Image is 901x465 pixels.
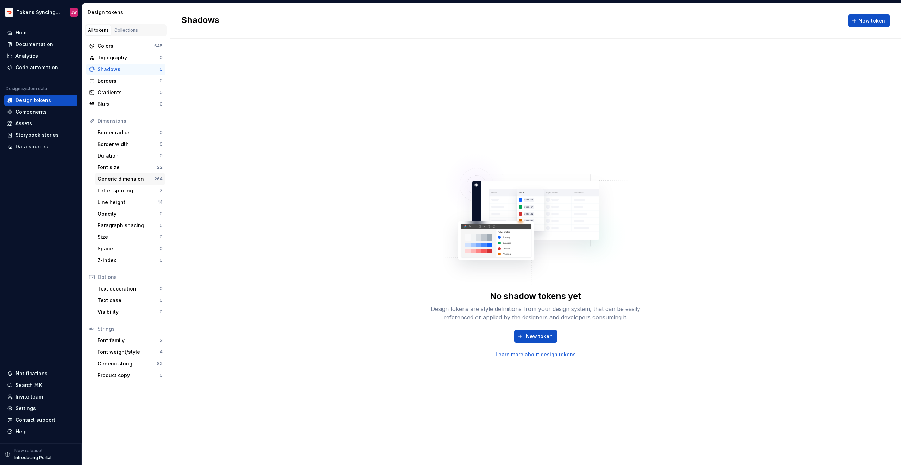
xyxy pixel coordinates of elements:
p: New release! [14,448,42,453]
h2: Shadows [181,14,219,27]
a: Assets [4,118,77,129]
div: Opacity [97,210,160,217]
a: Font weight/style4 [95,346,165,358]
a: Code automation [4,62,77,73]
button: New token [514,330,557,343]
a: Generic dimension264 [95,173,165,185]
div: JW [71,9,77,15]
div: Font family [97,337,160,344]
a: Text decoration0 [95,283,165,294]
div: Design tokens [15,97,51,104]
a: Opacity0 [95,208,165,219]
span: New token [858,17,885,24]
a: Invite team [4,391,77,402]
div: Colors [97,43,154,50]
div: Design tokens [88,9,167,16]
div: Typography [97,54,160,61]
div: 0 [160,66,163,72]
a: Product copy0 [95,370,165,381]
div: Data sources [15,143,48,150]
div: Code automation [15,64,58,71]
a: Colors645 [86,40,165,52]
div: Documentation [15,41,53,48]
a: Font family2 [95,335,165,346]
img: bd52d190-91a7-4889-9e90-eccda45865b1.png [5,8,13,17]
button: New token [848,14,890,27]
a: Shadows0 [86,64,165,75]
a: Line height14 [95,197,165,208]
a: Typography0 [86,52,165,63]
a: Home [4,27,77,38]
div: Product copy [97,372,160,379]
a: Blurs0 [86,98,165,110]
div: Design system data [6,86,47,91]
a: Analytics [4,50,77,62]
div: 0 [160,153,163,159]
div: Visibility [97,308,160,316]
a: Border radius0 [95,127,165,138]
div: 7 [160,188,163,193]
div: 0 [160,286,163,292]
div: Generic string [97,360,157,367]
div: Tokens Syncing Test [16,9,61,16]
div: Settings [15,405,36,412]
div: Help [15,428,27,435]
div: Paragraph spacing [97,222,160,229]
div: Design tokens are style definitions from your design system, that can be easily referenced or app... [423,305,648,321]
a: Gradients0 [86,87,165,98]
span: New token [526,333,553,340]
div: Analytics [15,52,38,59]
a: Duration0 [95,150,165,161]
div: Borders [97,77,160,84]
div: 0 [160,257,163,263]
div: Text decoration [97,285,160,292]
div: 264 [154,176,163,182]
button: Contact support [4,414,77,426]
a: Components [4,106,77,117]
div: Search ⌘K [15,382,42,389]
div: 645 [154,43,163,49]
div: Z-index [97,257,160,264]
div: 0 [160,211,163,217]
div: 2 [160,338,163,343]
div: 0 [160,246,163,251]
a: Paragraph spacing0 [95,220,165,231]
div: Font weight/style [97,349,160,356]
a: Border width0 [95,139,165,150]
div: Border width [97,141,160,148]
button: Tokens Syncing TestJW [1,5,80,20]
div: 0 [160,78,163,84]
a: Design tokens [4,95,77,106]
div: Size [97,234,160,241]
div: 0 [160,55,163,60]
div: No shadow tokens yet [490,291,581,302]
div: Dimensions [97,117,163,125]
button: Help [4,426,77,437]
button: Search ⌘K [4,380,77,391]
div: 0 [160,223,163,228]
div: Shadows [97,66,160,73]
div: Space [97,245,160,252]
div: Text case [97,297,160,304]
a: Data sources [4,141,77,152]
div: 0 [160,234,163,240]
div: 0 [160,309,163,315]
a: Letter spacing7 [95,185,165,196]
div: Font size [97,164,157,171]
div: Home [15,29,30,36]
div: 82 [157,361,163,367]
button: Notifications [4,368,77,379]
div: 4 [160,349,163,355]
a: Generic string82 [95,358,165,369]
a: Storybook stories [4,129,77,141]
div: Storybook stories [15,132,59,139]
a: Space0 [95,243,165,254]
div: Collections [114,27,138,33]
a: Font size22 [95,162,165,173]
div: Duration [97,152,160,159]
a: Learn more about design tokens [496,351,576,358]
a: Settings [4,403,77,414]
div: Generic dimension [97,176,154,183]
a: Text case0 [95,295,165,306]
div: 0 [160,130,163,135]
